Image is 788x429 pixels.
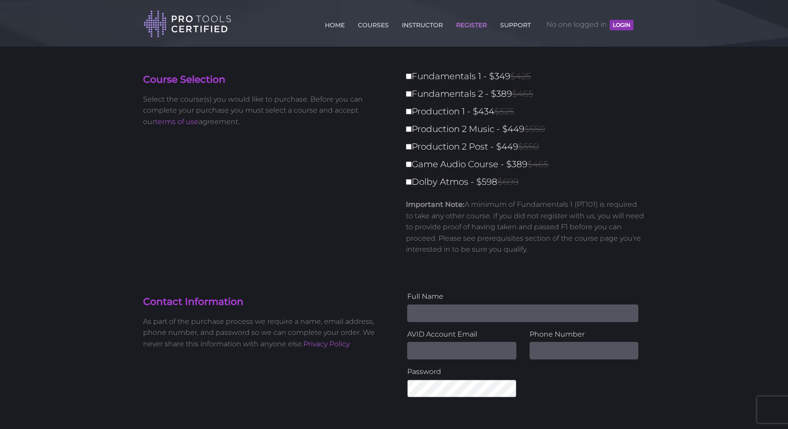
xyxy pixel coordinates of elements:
span: $465 [527,159,549,169]
label: Phone Number [530,329,639,340]
span: No one logged in [546,11,633,38]
input: Game Audio Course - $389$465 [406,161,412,167]
a: SUPPORT [498,16,533,30]
input: Dolby Atmos - $598$699 [406,179,412,185]
a: Privacy Policy [303,340,350,348]
a: REGISTER [454,16,489,30]
h4: Course Selection [143,73,387,87]
p: Select the course(s) you would like to purchase. Before you can complete your purchase you must s... [143,94,387,128]
a: HOME [323,16,347,30]
label: Production 2 Music - $449 [406,121,650,137]
input: Production 2 Music - $449$550 [406,126,412,132]
label: Full Name [407,291,638,302]
span: $550 [518,141,539,152]
label: Fundamentals 1 - $349 [406,69,650,84]
a: COURSES [356,16,391,30]
input: Production 1 - $434$525 [406,109,412,114]
label: Game Audio Course - $389 [406,157,650,172]
span: $465 [512,88,533,99]
label: Fundamentals 2 - $389 [406,86,650,102]
input: Fundamentals 1 - $349$425 [406,73,412,79]
input: Production 2 Post - $449$550 [406,144,412,150]
span: $699 [497,176,519,187]
label: AVID Account Email [407,329,516,340]
input: Fundamentals 2 - $389$465 [406,91,412,97]
a: INSTRUCTOR [400,16,445,30]
label: Production 1 - $434 [406,104,650,119]
span: $425 [510,71,531,81]
span: $525 [494,106,514,117]
label: Production 2 Post - $449 [406,139,650,154]
strong: Important Note: [406,200,464,209]
button: LOGIN [610,20,633,30]
img: Pro Tools Certified Logo [144,10,232,38]
p: A minimum of Fundamentals 1 (PT101) is required to take any other course. If you did not register... [406,199,645,255]
a: terms of use [155,117,199,126]
p: As part of the purchase process we require a name, email address, phone number, and password so w... [143,316,387,350]
span: $550 [524,124,545,134]
label: Password [407,366,516,378]
h4: Contact Information [143,295,387,309]
label: Dolby Atmos - $598 [406,174,650,190]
